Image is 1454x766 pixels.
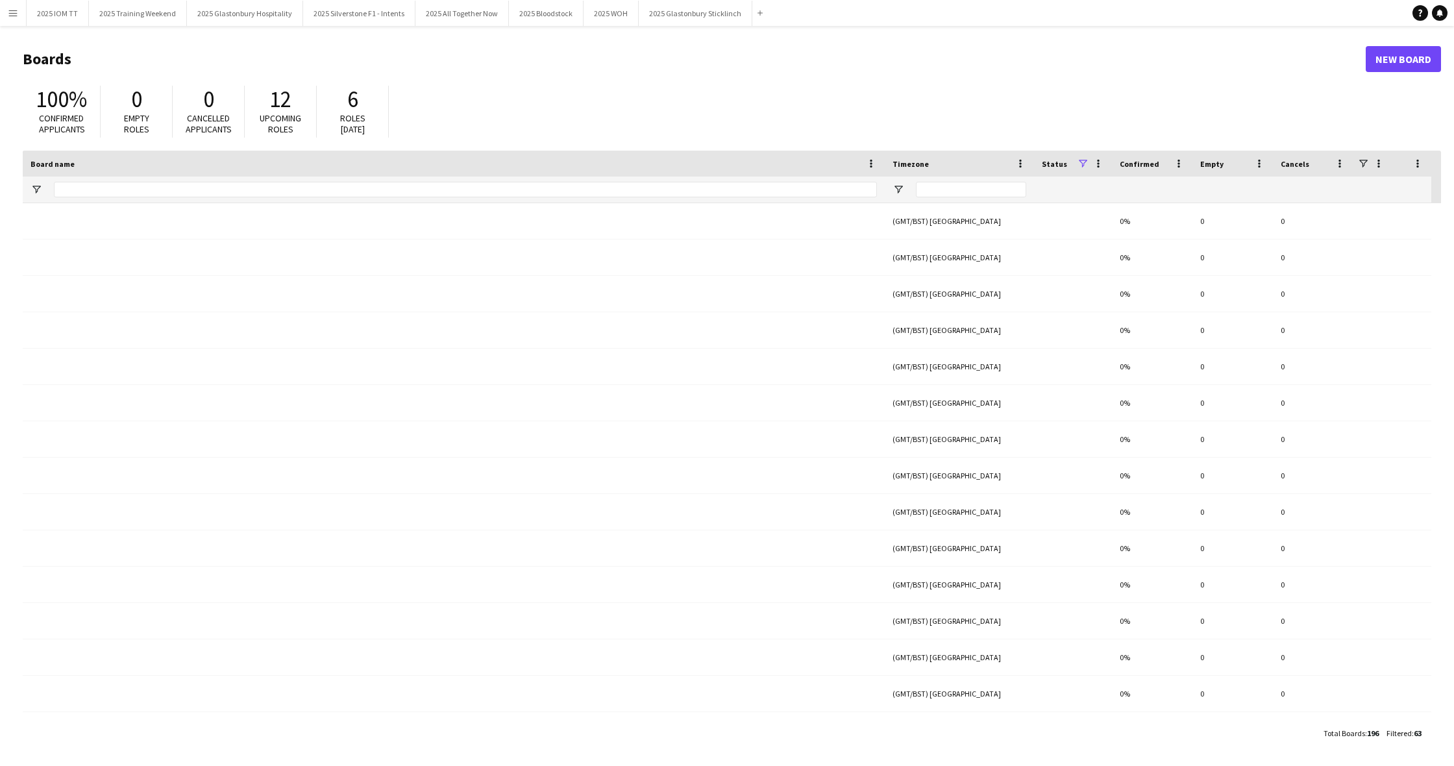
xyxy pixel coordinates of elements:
[260,112,301,135] span: Upcoming roles
[885,458,1034,493] div: (GMT/BST) [GEOGRAPHIC_DATA]
[1192,639,1273,675] div: 0
[1200,159,1224,169] span: Empty
[916,182,1026,197] input: Timezone Filter Input
[885,240,1034,275] div: (GMT/BST) [GEOGRAPHIC_DATA]
[89,1,187,26] button: 2025 Training Weekend
[1192,349,1273,384] div: 0
[1192,312,1273,348] div: 0
[1192,494,1273,530] div: 0
[885,494,1034,530] div: (GMT/BST) [GEOGRAPHIC_DATA]
[1192,712,1273,748] div: 0
[203,85,214,114] span: 0
[31,184,42,195] button: Open Filter Menu
[885,712,1034,748] div: (GMT/BST) [GEOGRAPHIC_DATA]
[347,85,358,114] span: 6
[1273,676,1353,711] div: 0
[885,603,1034,639] div: (GMT/BST) [GEOGRAPHIC_DATA]
[1273,567,1353,602] div: 0
[31,159,75,169] span: Board name
[1112,276,1192,312] div: 0%
[1112,240,1192,275] div: 0%
[1192,676,1273,711] div: 0
[893,184,904,195] button: Open Filter Menu
[23,49,1366,69] h1: Boards
[1112,530,1192,566] div: 0%
[885,676,1034,711] div: (GMT/BST) [GEOGRAPHIC_DATA]
[1324,728,1365,738] span: Total Boards
[1042,159,1067,169] span: Status
[1112,458,1192,493] div: 0%
[1273,203,1353,239] div: 0
[885,530,1034,566] div: (GMT/BST) [GEOGRAPHIC_DATA]
[1112,494,1192,530] div: 0%
[1112,676,1192,711] div: 0%
[186,112,232,135] span: Cancelled applicants
[1192,240,1273,275] div: 0
[885,203,1034,239] div: (GMT/BST) [GEOGRAPHIC_DATA]
[1273,312,1353,348] div: 0
[509,1,584,26] button: 2025 Bloodstock
[1273,276,1353,312] div: 0
[1192,603,1273,639] div: 0
[1324,721,1379,746] div: :
[1112,349,1192,384] div: 0%
[584,1,639,26] button: 2025 WOH
[1367,728,1379,738] span: 196
[27,1,89,26] button: 2025 IOM TT
[1112,312,1192,348] div: 0%
[1192,203,1273,239] div: 0
[340,112,365,135] span: Roles [DATE]
[885,385,1034,421] div: (GMT/BST) [GEOGRAPHIC_DATA]
[1112,712,1192,748] div: 0%
[885,312,1034,348] div: (GMT/BST) [GEOGRAPHIC_DATA]
[885,276,1034,312] div: (GMT/BST) [GEOGRAPHIC_DATA]
[1192,421,1273,457] div: 0
[1281,159,1309,169] span: Cancels
[303,1,415,26] button: 2025 Silverstone F1 - Intents
[415,1,509,26] button: 2025 All Together Now
[1112,567,1192,602] div: 0%
[1273,240,1353,275] div: 0
[1386,728,1412,738] span: Filtered
[885,639,1034,675] div: (GMT/BST) [GEOGRAPHIC_DATA]
[1120,159,1159,169] span: Confirmed
[1273,712,1353,748] div: 0
[1112,603,1192,639] div: 0%
[269,85,291,114] span: 12
[1112,421,1192,457] div: 0%
[1273,603,1353,639] div: 0
[1273,639,1353,675] div: 0
[1112,203,1192,239] div: 0%
[1192,458,1273,493] div: 0
[885,421,1034,457] div: (GMT/BST) [GEOGRAPHIC_DATA]
[124,112,149,135] span: Empty roles
[1273,494,1353,530] div: 0
[1414,728,1422,738] span: 63
[54,182,877,197] input: Board name Filter Input
[36,85,87,114] span: 100%
[639,1,752,26] button: 2025 Glastonbury Sticklinch
[1273,349,1353,384] div: 0
[1192,567,1273,602] div: 0
[885,349,1034,384] div: (GMT/BST) [GEOGRAPHIC_DATA]
[1192,385,1273,421] div: 0
[893,159,929,169] span: Timezone
[1273,385,1353,421] div: 0
[131,85,142,114] span: 0
[1192,276,1273,312] div: 0
[1273,530,1353,566] div: 0
[1112,639,1192,675] div: 0%
[1273,458,1353,493] div: 0
[39,112,85,135] span: Confirmed applicants
[885,567,1034,602] div: (GMT/BST) [GEOGRAPHIC_DATA]
[1192,530,1273,566] div: 0
[1386,721,1422,746] div: :
[1273,421,1353,457] div: 0
[187,1,303,26] button: 2025 Glastonbury Hospitality
[1366,46,1441,72] a: New Board
[1112,385,1192,421] div: 0%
